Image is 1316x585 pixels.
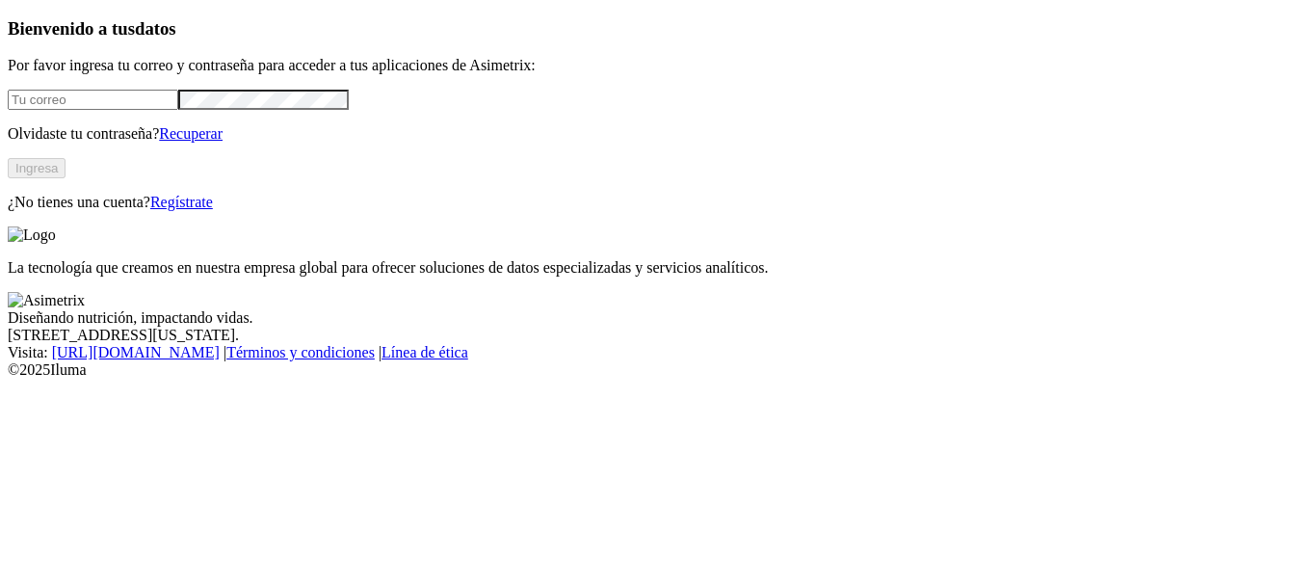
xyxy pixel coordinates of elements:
div: Diseñando nutrición, impactando vidas. [8,309,1308,327]
input: Tu correo [8,90,178,110]
p: Olvidaste tu contraseña? [8,125,1308,143]
div: Visita : | | [8,344,1308,361]
div: [STREET_ADDRESS][US_STATE]. [8,327,1308,344]
a: Términos y condiciones [226,344,375,360]
span: datos [135,18,176,39]
img: Logo [8,226,56,244]
img: Asimetrix [8,292,85,309]
a: Recuperar [159,125,223,142]
button: Ingresa [8,158,66,178]
h3: Bienvenido a tus [8,18,1308,40]
div: © 2025 Iluma [8,361,1308,379]
p: Por favor ingresa tu correo y contraseña para acceder a tus aplicaciones de Asimetrix: [8,57,1308,74]
p: La tecnología que creamos en nuestra empresa global para ofrecer soluciones de datos especializad... [8,259,1308,277]
p: ¿No tienes una cuenta? [8,194,1308,211]
a: Línea de ética [382,344,468,360]
a: [URL][DOMAIN_NAME] [52,344,220,360]
a: Regístrate [150,194,213,210]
